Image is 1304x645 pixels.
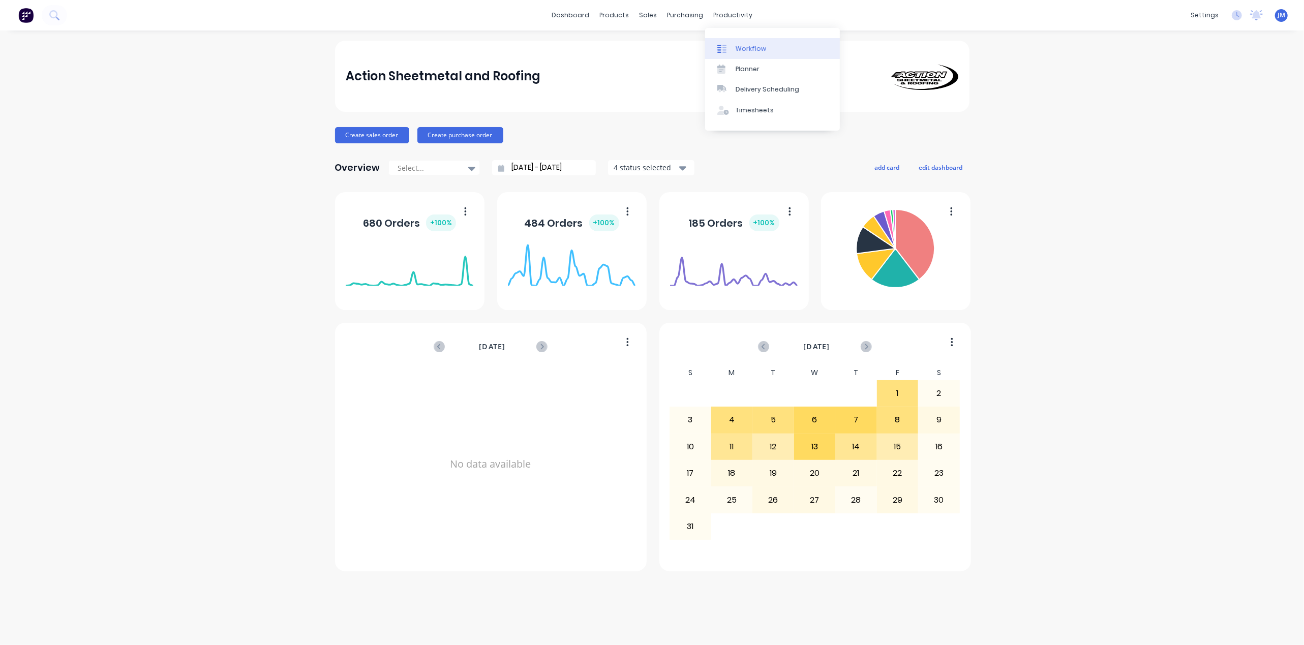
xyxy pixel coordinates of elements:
div: Action Sheetmetal and Roofing [346,66,540,86]
div: T [835,365,877,380]
div: Planner [736,65,760,74]
div: + 100 % [426,214,456,231]
div: settings [1186,8,1224,23]
div: productivity [708,8,757,23]
a: dashboard [547,8,594,23]
div: No data available [346,365,635,563]
div: 22 [877,460,918,486]
div: 16 [919,434,959,459]
div: + 100 % [589,214,619,231]
div: 30 [919,487,959,512]
div: 23 [919,460,959,486]
div: 484 Orders [525,214,619,231]
div: 5 [753,407,794,433]
div: S [670,365,711,380]
div: 4 [712,407,752,433]
div: Timesheets [736,106,774,115]
div: 26 [753,487,794,512]
div: 21 [836,460,876,486]
div: 3 [670,407,711,433]
span: JM [1278,11,1285,20]
button: Create purchase order [417,127,503,143]
div: 24 [670,487,711,512]
div: purchasing [662,8,708,23]
div: 31 [670,514,711,539]
div: Workflow [736,44,766,53]
div: 4 status selected [614,162,678,173]
span: [DATE] [803,341,830,352]
div: 12 [753,434,794,459]
div: 10 [670,434,711,459]
button: edit dashboard [913,161,969,174]
button: 4 status selected [608,160,694,175]
div: 17 [670,460,711,486]
div: 29 [877,487,918,512]
div: Overview [335,158,380,178]
div: products [594,8,634,23]
div: 6 [795,407,835,433]
a: Workflow [705,38,840,58]
button: Create sales order [335,127,409,143]
div: 13 [795,434,835,459]
div: 14 [836,434,876,459]
div: 2 [919,381,959,406]
div: + 100 % [749,214,779,231]
a: Delivery Scheduling [705,79,840,100]
div: 20 [795,460,835,486]
div: sales [634,8,662,23]
div: 28 [836,487,876,512]
a: Planner [705,59,840,79]
a: Timesheets [705,100,840,120]
div: 15 [877,434,918,459]
div: W [794,365,836,380]
div: 7 [836,407,876,433]
span: [DATE] [479,341,505,352]
div: S [918,365,960,380]
div: 9 [919,407,959,433]
div: 680 Orders [363,214,456,231]
div: F [877,365,919,380]
button: add card [868,161,906,174]
img: Action Sheetmetal and Roofing [887,63,958,90]
div: 19 [753,460,794,486]
div: Delivery Scheduling [736,85,799,94]
img: Factory [18,8,34,23]
div: T [752,365,794,380]
div: 11 [712,434,752,459]
div: M [711,365,753,380]
div: 8 [877,407,918,433]
div: 25 [712,487,752,512]
div: 185 Orders [689,214,779,231]
div: 27 [795,487,835,512]
div: 1 [877,381,918,406]
div: 18 [712,460,752,486]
